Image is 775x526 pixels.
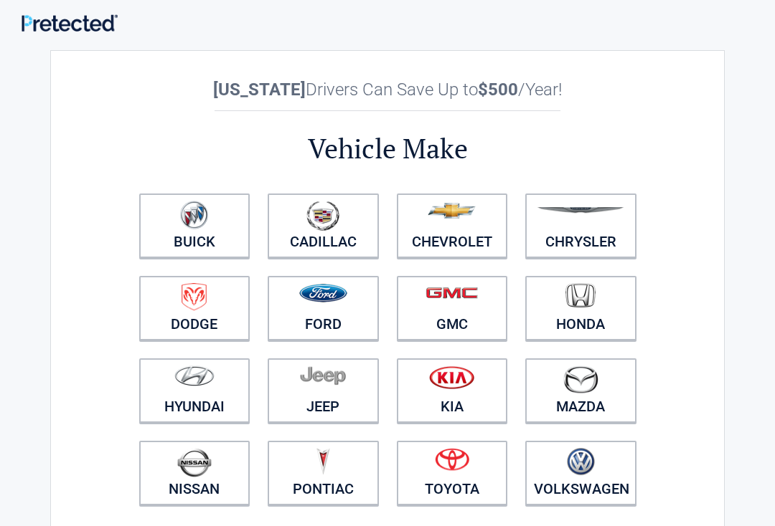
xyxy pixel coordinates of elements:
[428,203,476,219] img: chevrolet
[177,448,212,477] img: nissan
[139,193,250,258] a: Buick
[397,441,508,505] a: Toyota
[397,193,508,258] a: Chevrolet
[397,358,508,423] a: Kia
[268,358,379,423] a: Jeep
[525,358,637,423] a: Mazda
[563,365,598,393] img: mazda
[299,284,347,302] img: ford
[139,276,250,340] a: Dodge
[22,14,118,32] img: Main Logo
[268,193,379,258] a: Cadillac
[180,201,208,229] img: buick
[525,193,637,258] a: Chrysler
[300,365,346,386] img: jeep
[525,441,637,505] a: Volkswagen
[268,276,379,340] a: Ford
[130,80,645,100] h2: Drivers Can Save Up to /Year
[316,448,330,475] img: pontiac
[213,80,306,100] b: [US_STATE]
[397,276,508,340] a: GMC
[565,283,596,308] img: honda
[139,358,250,423] a: Hyundai
[429,365,474,389] img: kia
[130,130,645,167] h2: Vehicle Make
[426,287,478,299] img: gmc
[537,207,624,214] img: chrysler
[139,441,250,505] a: Nissan
[182,283,207,311] img: dodge
[268,441,379,505] a: Pontiac
[567,448,595,476] img: volkswagen
[478,80,518,100] b: $500
[525,276,637,340] a: Honda
[435,448,469,471] img: toyota
[306,201,339,231] img: cadillac
[174,365,215,386] img: hyundai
